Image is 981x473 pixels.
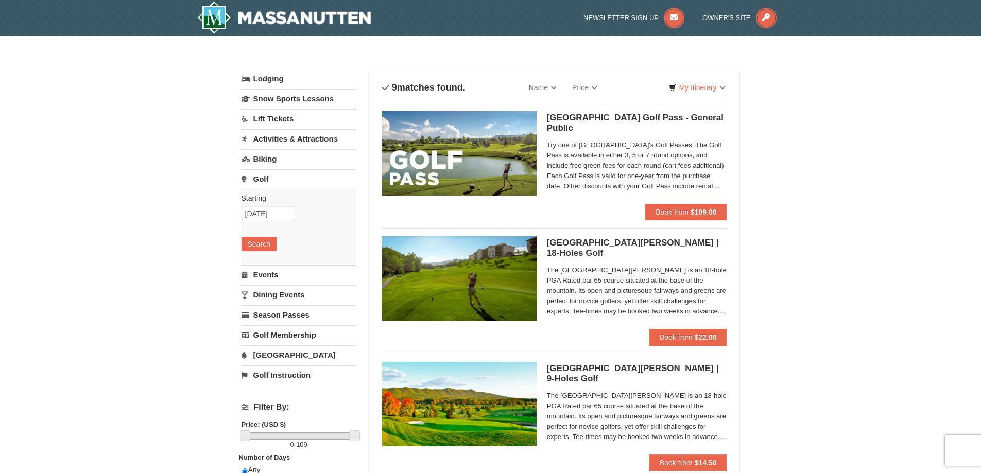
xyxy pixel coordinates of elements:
[645,204,727,220] button: Book from $109.00
[382,82,466,93] h4: matches found.
[382,362,537,446] img: 6619859-87-49ad91d4.jpg
[242,69,356,88] a: Lodging
[197,1,371,34] img: Massanutten Resort Logo
[242,421,286,428] strong: Price: (USD $)
[242,237,277,251] button: Search
[242,402,356,412] h4: Filter By:
[392,82,397,93] span: 9
[239,453,290,461] strong: Number of Days
[649,454,727,471] button: Book from $14.50
[547,363,727,384] h5: [GEOGRAPHIC_DATA][PERSON_NAME] | 9-Holes Golf
[547,265,727,317] span: The [GEOGRAPHIC_DATA][PERSON_NAME] is an 18-hole PGA Rated par 65 course situated at the base of ...
[547,140,727,191] span: Try one of [GEOGRAPHIC_DATA]'s Golf Passes. The Golf Pass is available in either 3, 5 or 7 round ...
[695,459,717,467] strong: $14.50
[242,129,356,148] a: Activities & Attractions
[242,149,356,168] a: Biking
[242,89,356,108] a: Snow Sports Lessons
[583,14,659,22] span: Newsletter Sign Up
[197,1,371,34] a: Massanutten Resort
[290,441,294,448] span: 0
[702,14,777,22] a: Owner's Site
[242,109,356,128] a: Lift Tickets
[242,193,349,203] label: Starting
[564,77,605,98] a: Price
[242,285,356,304] a: Dining Events
[242,365,356,384] a: Golf Instruction
[242,305,356,324] a: Season Passes
[242,345,356,364] a: [GEOGRAPHIC_DATA]
[660,459,693,467] span: Book from
[242,265,356,284] a: Events
[242,440,356,450] label: -
[649,329,727,345] button: Book from $22.00
[583,14,684,22] a: Newsletter Sign Up
[521,77,564,98] a: Name
[702,14,751,22] span: Owner's Site
[547,113,727,133] h5: [GEOGRAPHIC_DATA] Golf Pass - General Public
[656,208,689,216] span: Book from
[296,441,307,448] span: 109
[547,238,727,258] h5: [GEOGRAPHIC_DATA][PERSON_NAME] | 18-Holes Golf
[382,236,537,321] img: 6619859-85-1f84791f.jpg
[662,80,732,95] a: My Itinerary
[691,208,717,216] strong: $109.00
[695,333,717,341] strong: $22.00
[660,333,693,341] span: Book from
[242,325,356,344] a: Golf Membership
[242,169,356,188] a: Golf
[547,391,727,442] span: The [GEOGRAPHIC_DATA][PERSON_NAME] is an 18-hole PGA Rated par 65 course situated at the base of ...
[382,111,537,196] img: 6619859-108-f6e09677.jpg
